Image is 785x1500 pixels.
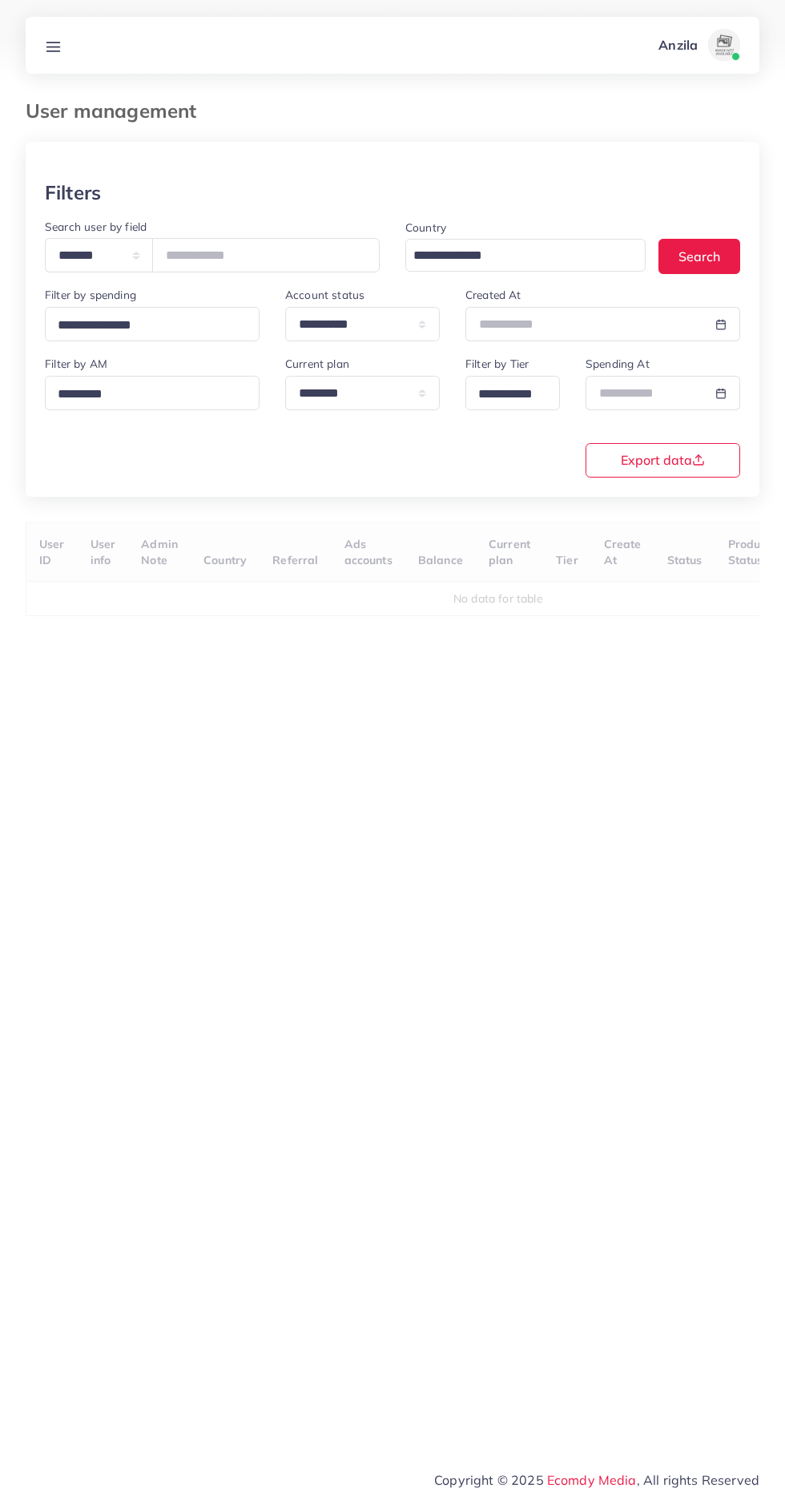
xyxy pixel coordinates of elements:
div: Search for option [465,376,560,410]
h3: User management [26,99,209,123]
p: Anzila [658,35,698,54]
label: Account status [285,287,364,303]
label: Filter by AM [45,356,107,372]
input: Search for option [408,244,625,268]
img: avatar [708,29,740,61]
label: Filter by spending [45,287,136,303]
label: Country [405,220,446,236]
a: Anzilaavatar [650,29,747,61]
input: Search for option [52,382,239,407]
label: Current plan [285,356,349,372]
label: Spending At [586,356,650,372]
a: Ecomdy Media [547,1472,637,1488]
div: Search for option [45,307,260,341]
button: Search [658,239,740,273]
div: Search for option [45,376,260,410]
input: Search for option [473,382,539,407]
label: Search user by field [45,219,147,235]
span: , All rights Reserved [637,1470,759,1490]
label: Created At [465,287,521,303]
span: Export data [621,454,705,466]
span: Copyright © 2025 [434,1470,759,1490]
h3: Filters [45,181,101,204]
label: Filter by Tier [465,356,529,372]
div: Search for option [405,239,646,272]
button: Export data [586,443,740,478]
input: Search for option [52,313,239,338]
